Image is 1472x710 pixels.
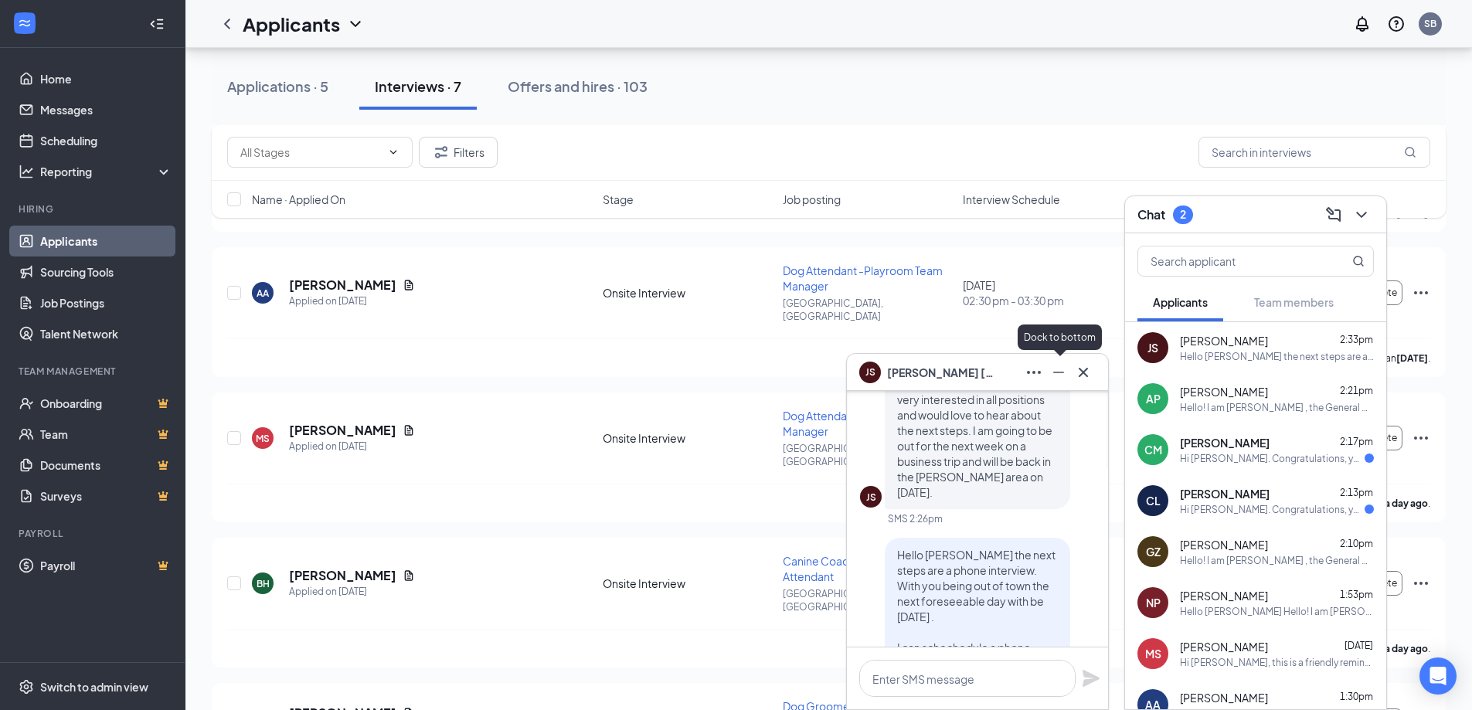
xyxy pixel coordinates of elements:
[40,679,148,695] div: Switch to admin view
[1180,503,1365,516] div: Hi [PERSON_NAME]. Congratulations, your meeting with Dogtopia for Pet Parent Coordinator (Front D...
[963,192,1060,207] span: Interview Schedule
[256,432,270,445] div: MS
[40,550,172,581] a: PayrollCrown
[1353,15,1372,33] svg: Notifications
[603,430,773,446] div: Onsite Interview
[1340,334,1373,345] span: 2:33pm
[1180,588,1268,603] span: [PERSON_NAME]
[603,192,634,207] span: Stage
[19,527,169,540] div: Payroll
[1046,360,1071,385] button: Minimize
[257,577,270,590] div: BH
[1340,538,1373,549] span: 2:10pm
[897,548,1056,685] span: Hello [PERSON_NAME] the next steps are a phone interview. With you being out of town the next for...
[1349,202,1374,227] button: ChevronDown
[40,94,172,125] a: Messages
[289,422,396,439] h5: [PERSON_NAME]
[40,125,172,156] a: Scheduling
[1146,544,1161,559] div: GZ
[1412,429,1430,447] svg: Ellipses
[1071,360,1096,385] button: Cross
[1340,385,1373,396] span: 2:21pm
[19,679,34,695] svg: Settings
[40,481,172,511] a: SurveysCrown
[1180,208,1186,221] div: 2
[403,279,415,291] svg: Document
[1180,435,1270,450] span: [PERSON_NAME]
[1412,284,1430,302] svg: Ellipses
[289,277,396,294] h5: [PERSON_NAME]
[419,137,498,168] button: Filter Filters
[40,318,172,349] a: Talent Network
[40,63,172,94] a: Home
[783,587,954,613] p: [GEOGRAPHIC_DATA], [GEOGRAPHIC_DATA]
[1180,656,1374,669] div: Hi [PERSON_NAME], this is a friendly reminder. Your meeting with Dogtopia for Dog Attendant -Play...
[783,442,954,468] p: [GEOGRAPHIC_DATA], [GEOGRAPHIC_DATA]
[1146,595,1161,610] div: NP
[1146,391,1161,406] div: AP
[1180,384,1268,399] span: [PERSON_NAME]
[1340,589,1373,600] span: 1:53pm
[346,15,365,33] svg: ChevronDown
[375,76,461,96] div: Interviews · 7
[289,294,415,309] div: Applied on [DATE]
[1340,691,1373,702] span: 1:30pm
[1153,295,1208,309] span: Applicants
[1049,363,1068,382] svg: Minimize
[40,256,172,287] a: Sourcing Tools
[40,419,172,450] a: TeamCrown
[1180,537,1268,552] span: [PERSON_NAME]
[783,192,841,207] span: Job posting
[1138,246,1321,276] input: Search applicant
[1198,137,1430,168] input: Search in interviews
[252,192,345,207] span: Name · Applied On
[289,567,396,584] h5: [PERSON_NAME]
[432,143,450,161] svg: Filter
[1254,295,1334,309] span: Team members
[218,15,236,33] svg: ChevronLeft
[19,202,169,216] div: Hiring
[1082,669,1100,688] svg: Plane
[603,285,773,301] div: Onsite Interview
[403,569,415,582] svg: Document
[19,365,169,378] div: Team Management
[783,297,954,323] p: [GEOGRAPHIC_DATA], [GEOGRAPHIC_DATA]
[963,293,1134,308] span: 02:30 pm - 03:30 pm
[19,164,34,179] svg: Analysis
[243,11,340,37] h1: Applicants
[603,576,773,591] div: Onsite Interview
[40,388,172,419] a: OnboardingCrown
[387,146,399,158] svg: ChevronDown
[783,554,906,583] span: Canine Coach Playroom Attendant
[1180,350,1374,363] div: Hello [PERSON_NAME] the next steps are a phone interview. With you being out of town the next for...
[1025,363,1043,382] svg: Ellipses
[1419,657,1457,695] div: Open Intercom Messenger
[1180,452,1365,465] div: Hi [PERSON_NAME]. Congratulations, your meeting with Dogtopia for [PERSON_NAME] Playroom Team Mem...
[1145,646,1161,661] div: MS
[40,226,172,256] a: Applicants
[1387,15,1406,33] svg: QuestionInfo
[1143,192,1174,207] span: Score
[1180,690,1268,705] span: [PERSON_NAME]
[289,439,415,454] div: Applied on [DATE]
[1018,324,1102,350] div: Dock to bottom
[963,277,1134,308] div: [DATE]
[1321,202,1346,227] button: ComposeMessage
[783,263,943,293] span: Dog Attendant -Playroom Team Manager
[1146,493,1161,508] div: CL
[240,144,381,161] input: All Stages
[1144,442,1162,457] div: CM
[1180,333,1268,348] span: [PERSON_NAME]
[1352,255,1365,267] svg: MagnifyingGlass
[1412,574,1430,593] svg: Ellipses
[149,16,165,32] svg: Collapse
[17,15,32,31] svg: WorkstreamLogo
[508,76,648,96] div: Offers and hires · 103
[1385,643,1428,654] b: a day ago
[1180,605,1374,618] div: Hello [PERSON_NAME] Hello! I am [PERSON_NAME] , the General Manager of Dogtopia at [GEOGRAPHIC_DA...
[1180,639,1268,654] span: [PERSON_NAME]
[1180,486,1270,501] span: [PERSON_NAME]
[1180,401,1374,414] div: Hello! I am [PERSON_NAME] , the General Manager of Dogtopia at [GEOGRAPHIC_DATA] . Currently, I a...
